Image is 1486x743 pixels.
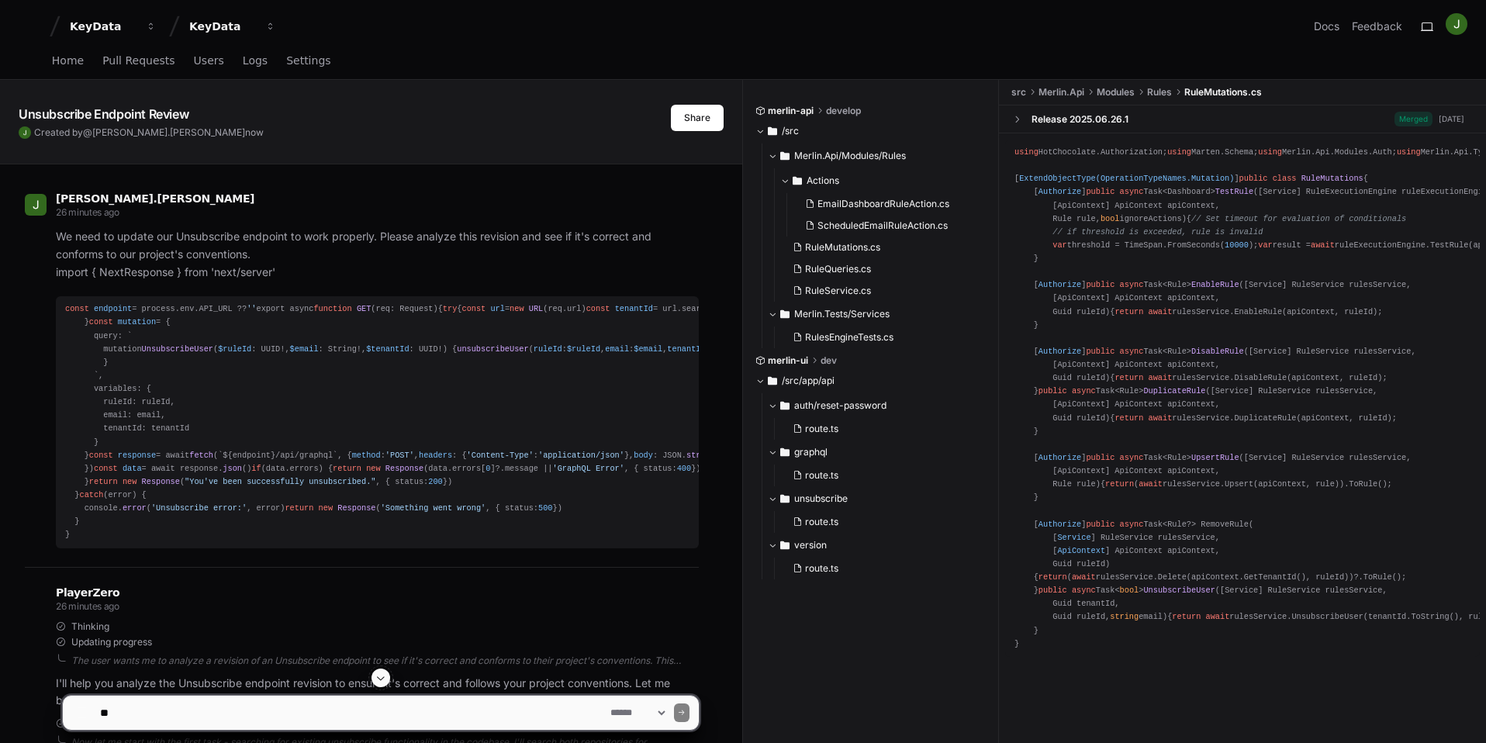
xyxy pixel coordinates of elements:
span: PlayerZero [56,588,119,597]
svg: Directory [780,536,790,555]
p: We need to update our Unsubscribe endpoint to work properly. Please analyze this revision and see... [56,228,699,281]
span: $ruleId [567,344,600,354]
span: [PERSON_NAME].[PERSON_NAME] [56,192,254,205]
span: try [443,304,457,313]
span: new [319,503,333,513]
span: RuleMutations [1301,174,1363,183]
span: stringify [686,451,729,460]
button: KeyData [183,12,282,40]
span: Users [194,56,224,65]
span: public [1086,347,1114,356]
span: 500 [538,503,552,513]
span: auth/reset-password [794,399,886,412]
span: const [94,464,118,473]
span: 'GraphQL Error' [553,464,624,473]
span: return [1114,413,1143,423]
span: URL [529,304,543,313]
span: Merged [1394,112,1432,126]
span: $email [290,344,319,354]
span: GET [357,304,371,313]
span: version [794,539,827,551]
span: string [1110,612,1139,621]
span: 0 [486,464,490,473]
span: body [634,451,653,460]
span: route.ts [805,516,838,528]
img: ACg8ocLpn0xHlhIA5pvKoUKSYOvxSIAvatXNW610fzkHo73o9XIMrg=s96-c [1446,13,1467,35]
span: Logs [243,56,268,65]
span: RuleService.cs [805,285,871,297]
span: @ [83,126,92,138]
span: 26 minutes ago [56,600,119,612]
span: using [1014,147,1038,157]
span: function [313,304,351,313]
span: UpsertRule [1191,453,1239,462]
span: src [1011,86,1026,98]
span: await [1205,612,1229,621]
span: tenantId [615,304,653,313]
span: route.ts [805,469,838,482]
span: error [123,503,147,513]
span: EmailDashboardRuleAction.cs [817,198,949,210]
span: [PERSON_NAME].[PERSON_NAME] [92,126,245,138]
a: Home [52,43,84,79]
span: Task<Rule> ( ) [1014,386,1377,422]
span: route.ts [805,562,838,575]
a: Settings [286,43,330,79]
span: using [1258,147,1282,157]
span: RuleMutations.cs [1184,86,1262,98]
button: Merlin.Api/Modules/Rules [768,143,987,168]
span: develop [826,105,861,117]
a: Users [194,43,224,79]
svg: Directory [780,147,790,165]
span: merlin-api [768,105,814,117]
button: RuleService.cs [786,280,978,302]
span: tenantId [667,344,705,354]
svg: Directory [768,122,777,140]
span: // Set timeout for evaluation of conditionals [1191,214,1406,223]
button: graphql [768,440,987,465]
span: $tenantId [366,344,409,354]
span: [Service] RuleService rulesService, [ApiContext] ApiContext apiContext, Rule rule [1014,453,1411,489]
span: 'POST' [385,451,414,460]
span: /src [782,125,799,137]
span: using [1397,147,1421,157]
span: Task<Rule> ( ) [1014,453,1411,489]
span: [Service] RuleService rulesService, [ApiContext] ApiContext apiContext, Guid ruleId [1014,386,1377,422]
span: const [586,304,610,313]
span: 'application/json' [538,451,624,460]
span: /src/app/api [782,375,835,387]
span: RulesEngineTests.cs [805,331,893,344]
button: route.ts [786,465,978,486]
button: Share [671,105,724,131]
span: [Service] RuleService rulesService, [ApiContext] ApiContext apiContext, Guid ruleId [1014,280,1411,316]
span: 400 [677,464,691,473]
button: route.ts [786,558,978,579]
span: unsubscribe [794,492,848,505]
span: const [461,304,486,313]
span: Authorize [1038,347,1081,356]
span: bool [1101,214,1120,223]
div: KeyData [70,19,137,34]
span: async [1120,520,1144,529]
span: DisableRule [1191,347,1244,356]
span: ExtendObjectType(OperationTypeNames.Mutation) [1019,174,1234,183]
svg: Directory [793,171,802,190]
span: endpoint [94,304,132,313]
span: RuleMutations.cs [805,241,880,254]
img: ACg8ocLpn0xHlhIA5pvKoUKSYOvxSIAvatXNW610fzkHo73o9XIMrg=s96-c [19,126,31,139]
span: UnsubscribeUser [1143,586,1215,595]
span: RuleQueries.cs [805,263,871,275]
span: Authorize [1038,187,1081,196]
span: Service [1057,533,1090,542]
span: Response [337,503,375,513]
span: await [1149,307,1173,316]
button: version [768,533,987,558]
button: Feedback [1352,19,1402,34]
span: '' [247,304,256,313]
span: $email [634,344,662,354]
span: new [123,477,137,486]
span: method [352,451,381,460]
span: const [89,451,113,460]
span: public [1239,174,1268,183]
span: new [366,464,380,473]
